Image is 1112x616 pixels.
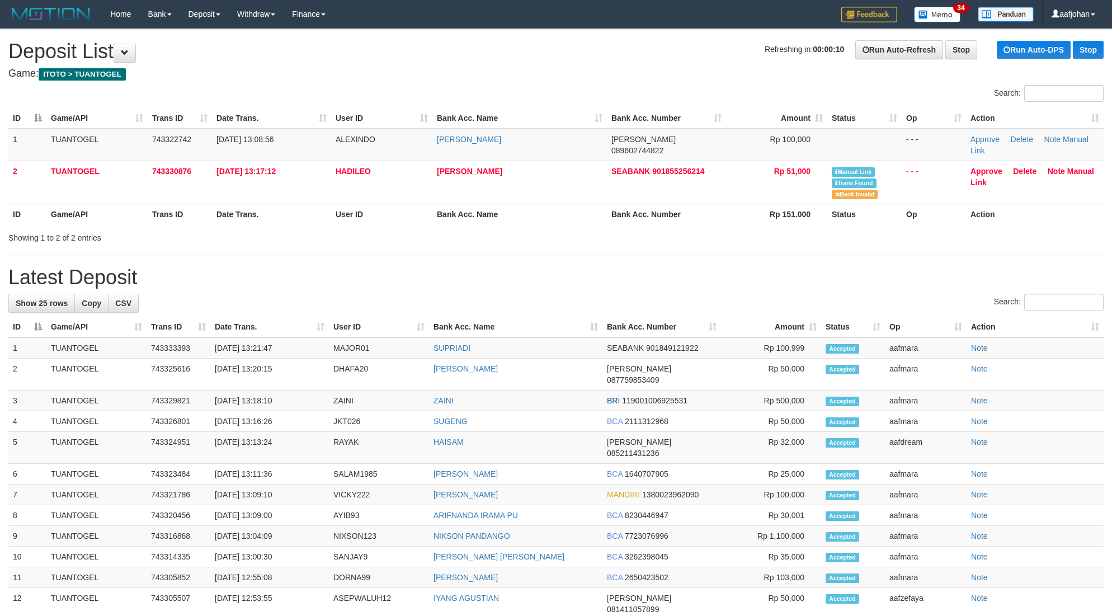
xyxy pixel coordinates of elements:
th: Op: activate to sort column ascending [902,108,966,129]
a: Note [971,396,988,405]
a: Approve [970,167,1002,176]
span: Copy 901855256214 to clipboard [652,167,704,176]
span: Copy 085211431236 to clipboard [607,449,659,458]
span: Copy 8230446947 to clipboard [625,511,668,520]
span: [PERSON_NAME] [611,135,676,144]
a: NIKSON PANDANGO [434,532,510,540]
th: Amount: activate to sort column ascending [721,317,821,337]
span: Accepted [826,417,859,427]
td: Rp 32,000 [721,432,821,464]
td: 743324951 [147,432,210,464]
span: SEABANK [607,344,644,352]
a: SUPRIADI [434,344,470,352]
td: TUANTOGEL [46,547,147,567]
span: CSV [115,299,131,308]
span: Accepted [826,553,859,562]
span: Accepted [826,573,859,583]
td: [DATE] 13:00:30 [210,547,329,567]
td: [DATE] 13:09:00 [210,505,329,526]
td: AYIB93 [329,505,429,526]
th: Date Trans. [212,204,331,224]
span: [PERSON_NAME] [607,364,671,373]
th: User ID [331,204,432,224]
td: 10 [8,547,46,567]
th: ID: activate to sort column descending [8,317,46,337]
span: Copy 1380023962090 to clipboard [642,490,699,499]
span: BCA [607,511,623,520]
th: Game/API [46,204,148,224]
a: Manual Link [970,135,1089,155]
a: Run Auto-DPS [997,41,1071,59]
td: aafmara [885,547,967,567]
a: HAISAM [434,438,464,446]
td: RAYAK [329,432,429,464]
span: Accepted [826,532,859,542]
a: [PERSON_NAME] [434,490,498,499]
a: Manual Link [970,167,1094,187]
span: Accepted [826,438,859,448]
td: ZAINI [329,391,429,411]
span: Copy 901849121922 to clipboard [646,344,698,352]
a: Stop [1073,41,1104,59]
a: SUGENG [434,417,468,426]
td: aafmara [885,505,967,526]
td: VICKY222 [329,485,429,505]
td: 743329821 [147,391,210,411]
td: aafmara [885,485,967,505]
span: Copy 087759853409 to clipboard [607,375,659,384]
td: 743305852 [147,567,210,588]
th: Op [902,204,966,224]
td: [DATE] 13:20:15 [210,359,329,391]
td: TUANTOGEL [46,359,147,391]
span: Similar transaction found [832,178,877,188]
td: 743320456 [147,505,210,526]
strong: 00:00:10 [813,45,844,54]
th: Amount: activate to sort column ascending [726,108,827,129]
a: [PERSON_NAME] [434,364,498,373]
span: Manually Linked [832,167,875,177]
a: IYANG AGUSTIAN [434,594,499,603]
td: aafmara [885,464,967,485]
td: 743321786 [147,485,210,505]
th: Action: activate to sort column ascending [967,317,1104,337]
a: Note [971,364,988,373]
a: [PERSON_NAME] [437,135,501,144]
span: Bank is not match [832,190,878,199]
a: Note [971,417,988,426]
a: [PERSON_NAME] [434,573,498,582]
span: Accepted [826,365,859,374]
td: 1 [8,337,46,359]
td: 743326801 [147,411,210,432]
td: 743323484 [147,464,210,485]
span: Copy 2650423502 to clipboard [625,573,668,582]
td: [DATE] 12:55:08 [210,567,329,588]
a: Note [971,532,988,540]
a: Run Auto-Refresh [855,40,943,59]
a: Note [971,511,988,520]
span: Copy 119001006925531 to clipboard [622,396,687,405]
td: 743316868 [147,526,210,547]
img: Feedback.jpg [841,7,897,22]
th: Action [966,204,1104,224]
h1: Deposit List [8,40,1104,63]
td: aafmara [885,526,967,547]
span: 743330876 [152,167,191,176]
input: Search: [1024,294,1104,311]
td: TUANTOGEL [46,526,147,547]
span: 34 [953,3,968,13]
td: MAJOR01 [329,337,429,359]
a: Note [971,469,988,478]
td: TUANTOGEL [46,485,147,505]
td: TUANTOGEL [46,161,148,204]
th: Bank Acc. Name [432,204,607,224]
a: Show 25 rows [8,294,75,313]
th: Trans ID [148,204,212,224]
span: Copy 081411057899 to clipboard [607,605,659,614]
span: Copy 3262398045 to clipboard [625,552,668,561]
span: SEABANK [611,167,650,176]
span: [DATE] 13:17:12 [216,167,276,176]
td: - - - [902,161,966,204]
th: Bank Acc. Number: activate to sort column ascending [607,108,726,129]
td: [DATE] 13:21:47 [210,337,329,359]
span: BCA [607,552,623,561]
